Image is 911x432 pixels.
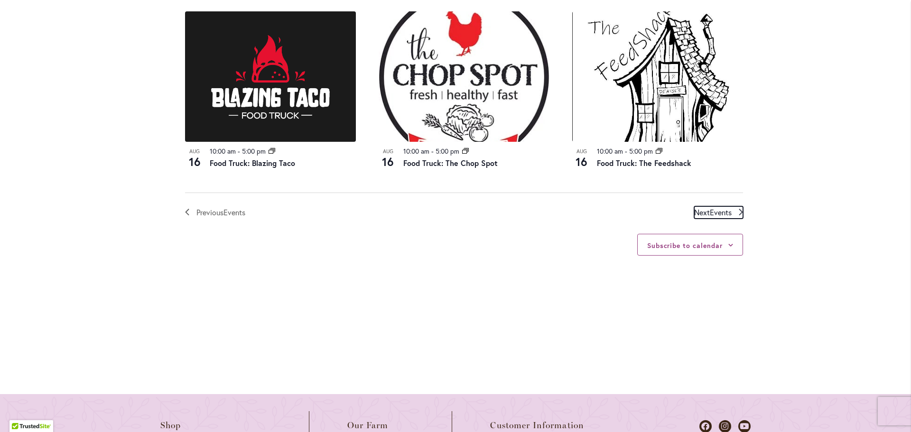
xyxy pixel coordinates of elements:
span: - [431,147,434,156]
span: Shop [160,421,181,430]
a: Food Truck: Blazing Taco [210,158,295,168]
iframe: Launch Accessibility Center [7,398,34,425]
span: Next [694,206,732,219]
a: Previous Events [185,206,245,219]
span: Aug [379,147,398,156]
a: Food Truck: The Feedshack [597,158,691,168]
time: 5:00 pm [242,147,266,156]
time: 5:00 pm [436,147,459,156]
span: 16 [379,154,398,170]
span: Previous [196,206,245,219]
span: Events [223,207,245,217]
time: 5:00 pm [629,147,653,156]
time: 10:00 am [597,147,623,156]
span: Aug [185,147,204,156]
span: Aug [572,147,591,156]
img: Blazing Taco Food Truck [185,11,356,142]
span: Our Farm [347,421,388,430]
a: Next Events [694,206,743,219]
span: Customer Information [490,421,584,430]
span: - [238,147,240,156]
span: - [625,147,627,156]
span: Events [710,207,732,217]
time: 10:00 am [403,147,429,156]
a: Food Truck: The Chop Spot [403,158,498,168]
button: Subscribe to calendar [647,241,723,250]
img: The Feedshack [572,11,743,142]
time: 10:00 am [210,147,236,156]
span: 16 [185,154,204,170]
span: 16 [572,154,591,170]
img: THE CHOP SPOT PDX – Food Truck [379,11,549,142]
